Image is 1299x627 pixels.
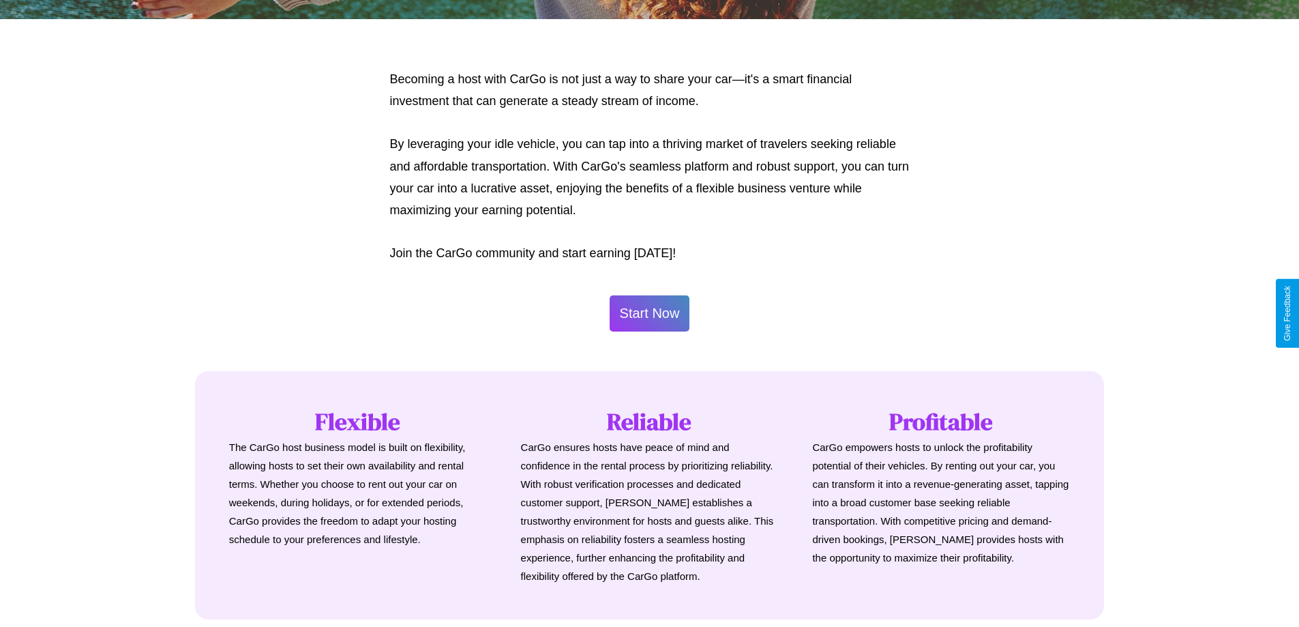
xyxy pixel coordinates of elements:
h1: Profitable [812,405,1070,438]
h1: Reliable [521,405,779,438]
p: Becoming a host with CarGo is not just a way to share your car—it's a smart financial investment ... [390,68,910,113]
p: CarGo ensures hosts have peace of mind and confidence in the rental process by prioritizing relia... [521,438,779,585]
p: Join the CarGo community and start earning [DATE]! [390,242,910,264]
p: CarGo empowers hosts to unlock the profitability potential of their vehicles. By renting out your... [812,438,1070,567]
p: By leveraging your idle vehicle, you can tap into a thriving market of travelers seeking reliable... [390,133,910,222]
p: The CarGo host business model is built on flexibility, allowing hosts to set their own availabili... [229,438,487,549]
div: Give Feedback [1283,286,1292,341]
h1: Flexible [229,405,487,438]
button: Start Now [610,295,690,332]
